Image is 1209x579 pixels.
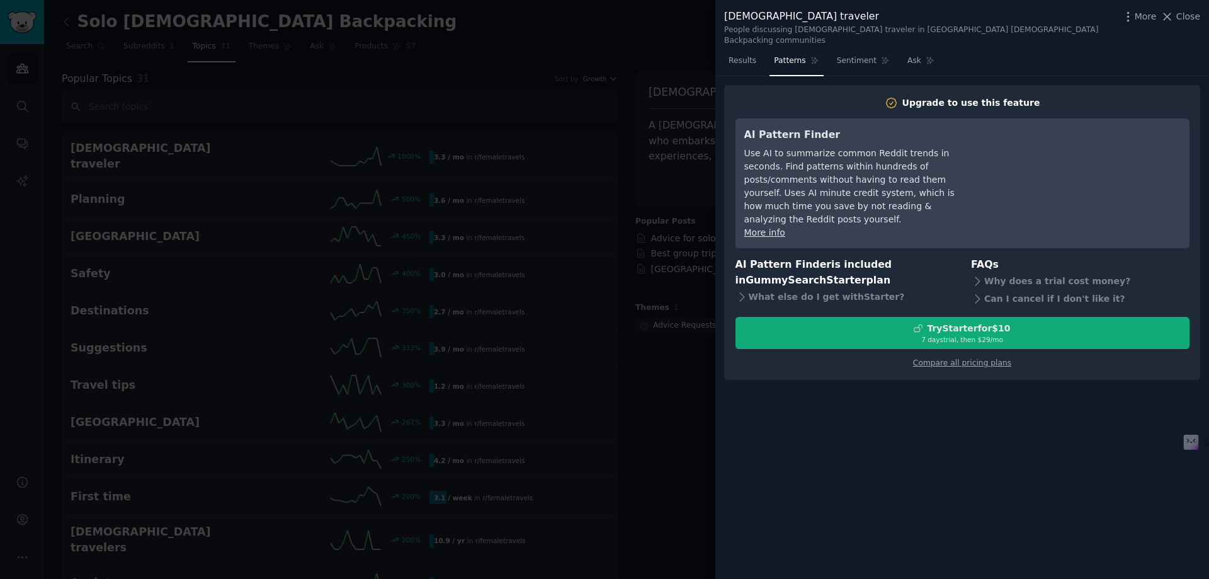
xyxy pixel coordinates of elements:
[735,257,954,288] h3: AI Pattern Finder is included in plan
[832,51,894,77] a: Sentiment
[735,288,954,306] div: What else do I get with Starter ?
[744,227,785,238] a: More info
[837,55,877,67] span: Sentiment
[927,322,1010,335] div: Try Starter for $10
[903,51,939,77] a: Ask
[1121,10,1157,23] button: More
[724,51,761,77] a: Results
[1135,10,1157,23] span: More
[736,335,1189,344] div: 7 days trial, then $ 29 /mo
[913,358,1011,367] a: Compare all pricing plans
[992,127,1181,222] iframe: YouTube video player
[907,55,921,67] span: Ask
[729,55,756,67] span: Results
[769,51,823,77] a: Patterns
[971,273,1189,290] div: Why does a trial cost money?
[746,274,866,286] span: GummySearch Starter
[774,55,805,67] span: Patterns
[971,290,1189,308] div: Can I cancel if I don't like it?
[735,317,1189,349] button: TryStarterfor$107 daystrial, then $29/mo
[971,257,1189,273] h3: FAQs
[902,96,1040,110] div: Upgrade to use this feature
[724,9,1115,25] div: [DEMOGRAPHIC_DATA] traveler
[1161,10,1200,23] button: Close
[744,147,974,226] div: Use AI to summarize common Reddit trends in seconds. Find patterns within hundreds of posts/comme...
[744,127,974,143] h3: AI Pattern Finder
[724,25,1115,47] div: People discussing [DEMOGRAPHIC_DATA] traveler in [GEOGRAPHIC_DATA] [DEMOGRAPHIC_DATA] Backpacking...
[1176,10,1200,23] span: Close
